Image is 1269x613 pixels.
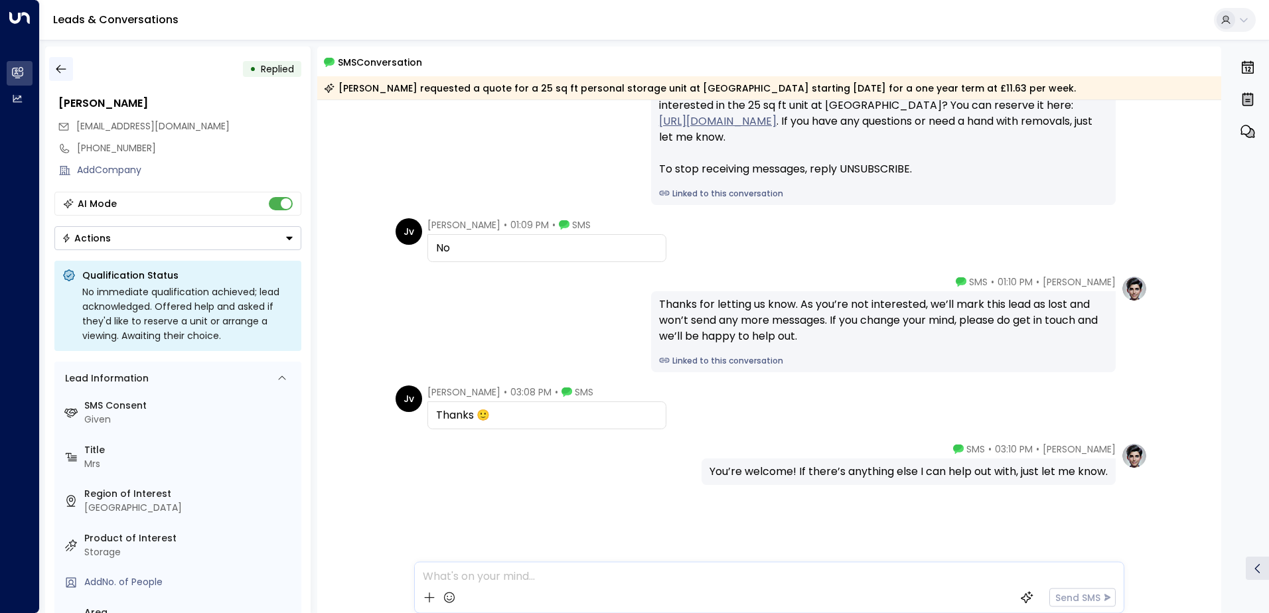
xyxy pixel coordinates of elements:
span: [PERSON_NAME] [1043,443,1116,456]
p: Qualification Status [82,269,293,282]
div: You’re welcome! If there’s anything else I can help out with, just let me know. [709,464,1108,480]
div: • [250,57,256,81]
span: 03:08 PM [510,385,552,399]
span: 03:10 PM [995,443,1033,456]
span: 01:09 PM [510,218,549,232]
div: Lead Information [60,372,149,385]
span: • [1036,443,1039,456]
div: AI Mode [78,197,117,210]
span: • [1036,275,1039,289]
div: AddNo. of People [84,575,296,589]
span: • [504,385,507,399]
div: Storage [84,545,296,559]
span: 01:10 PM [998,275,1033,289]
span: SMS [969,275,988,289]
div: Jv [396,218,422,245]
label: SMS Consent [84,399,296,413]
span: SMS [572,218,591,232]
span: • [552,218,556,232]
span: SMS [966,443,985,456]
span: • [555,385,558,399]
button: Actions [54,226,301,250]
div: Actions [62,232,111,244]
span: Replied [261,62,294,76]
div: Jv [396,385,422,412]
div: Given [84,413,296,427]
div: [PHONE_NUMBER] [77,141,301,155]
span: SMS Conversation [338,54,422,70]
span: vanessavr2014@gmail.com [76,119,230,133]
span: • [991,275,994,289]
span: SMS [575,385,593,399]
span: • [504,218,507,232]
div: Hi [PERSON_NAME], just checking in from [GEOGRAPHIC_DATA]. Are you still interested in the 25 sq ... [659,82,1108,177]
span: • [988,443,992,456]
a: Linked to this conversation [659,188,1108,200]
div: Thanks for letting us know. As you’re not interested, we’ll mark this lead as lost and won’t send... [659,297,1108,344]
div: Mrs [84,457,296,471]
div: [PERSON_NAME] [58,96,301,111]
span: [PERSON_NAME] [427,385,500,399]
a: [URL][DOMAIN_NAME] [659,113,777,129]
label: Title [84,443,296,457]
a: Linked to this conversation [659,355,1108,367]
span: [PERSON_NAME] [1043,275,1116,289]
img: profile-logo.png [1121,275,1148,302]
div: Button group with a nested menu [54,226,301,250]
div: Thanks 🙂 [436,407,658,423]
span: [PERSON_NAME] [427,218,500,232]
div: No immediate qualification achieved; lead acknowledged. Offered help and asked if they'd like to ... [82,285,293,343]
span: [EMAIL_ADDRESS][DOMAIN_NAME] [76,119,230,133]
label: Product of Interest [84,531,296,545]
a: Leads & Conversations [53,12,179,27]
div: [GEOGRAPHIC_DATA] [84,501,296,515]
div: No [436,240,658,256]
div: AddCompany [77,163,301,177]
div: [PERSON_NAME] requested a quote for a 25 sq ft personal storage unit at [GEOGRAPHIC_DATA] startin... [324,82,1076,95]
img: profile-logo.png [1121,443,1148,469]
label: Region of Interest [84,487,296,501]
